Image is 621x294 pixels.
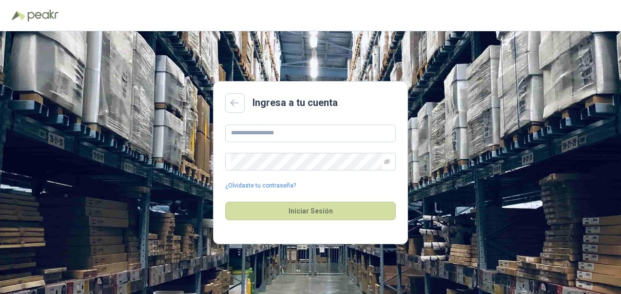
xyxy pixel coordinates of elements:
[384,159,390,165] span: eye-invisible
[225,202,396,220] button: Iniciar Sesión
[12,11,25,21] img: Logo
[27,10,58,21] img: Peakr
[225,181,296,190] a: ¿Olvidaste tu contraseña?
[252,95,338,110] h2: Ingresa a tu cuenta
